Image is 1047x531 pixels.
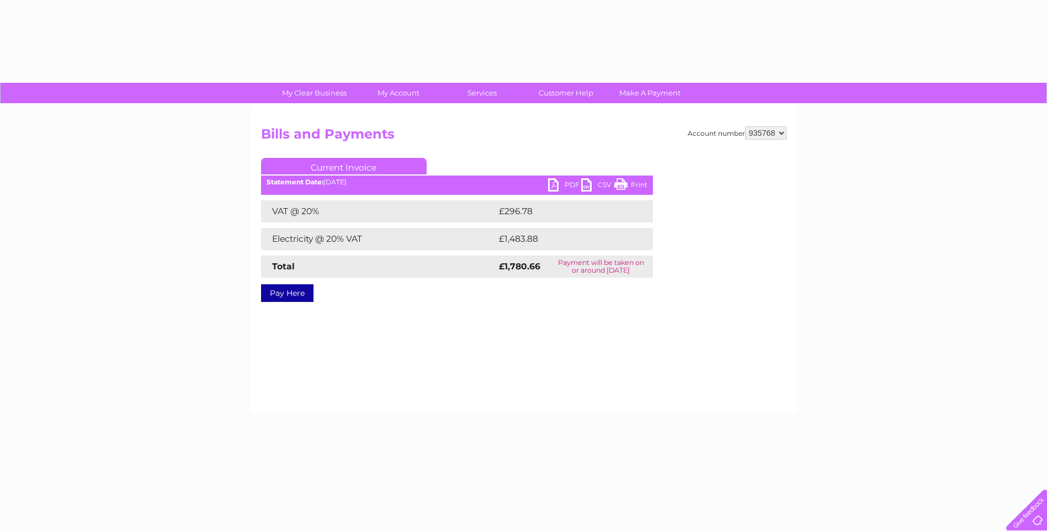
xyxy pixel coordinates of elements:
a: CSV [581,178,614,194]
a: Current Invoice [261,158,427,174]
a: My Account [353,83,444,103]
a: Services [437,83,528,103]
td: Payment will be taken on or around [DATE] [549,256,653,278]
td: VAT @ 20% [261,200,496,222]
a: PDF [548,178,581,194]
div: [DATE] [261,178,653,186]
td: £1,483.88 [496,228,636,250]
a: My Clear Business [269,83,360,103]
a: Pay Here [261,284,313,302]
a: Make A Payment [604,83,695,103]
strong: Total [272,261,295,272]
td: £296.78 [496,200,634,222]
a: Customer Help [520,83,612,103]
strong: £1,780.66 [499,261,540,272]
a: Print [614,178,647,194]
b: Statement Date: [267,178,323,186]
div: Account number [688,126,786,140]
h2: Bills and Payments [261,126,786,147]
td: Electricity @ 20% VAT [261,228,496,250]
